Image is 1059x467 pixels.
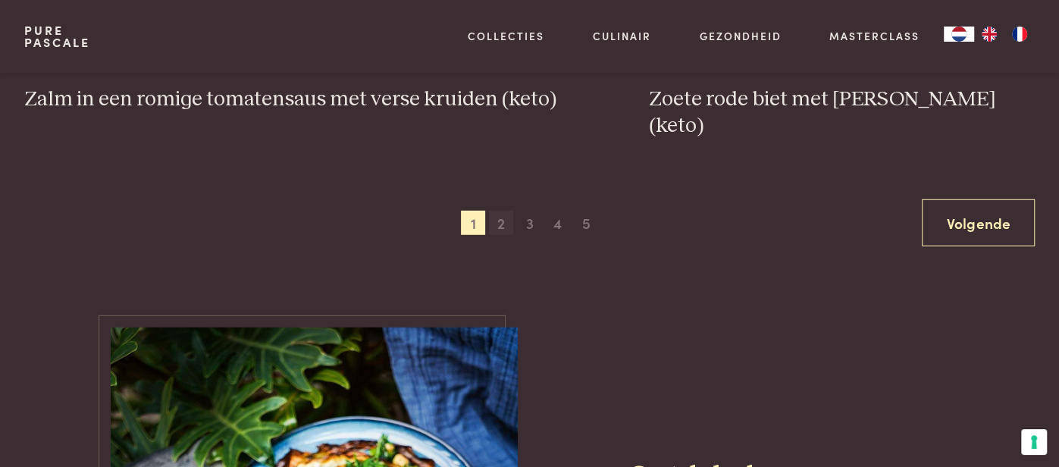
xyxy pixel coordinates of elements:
[974,27,1004,42] a: EN
[944,27,974,42] a: NL
[24,24,90,49] a: PurePascale
[461,211,485,235] span: 1
[574,211,598,235] span: 5
[922,199,1035,247] a: Volgende
[944,27,1035,42] aside: Language selected: Nederlands
[546,211,570,235] span: 4
[489,211,513,235] span: 2
[1004,27,1035,42] a: FR
[944,27,974,42] div: Language
[829,28,920,44] a: Masterclass
[24,86,589,113] h3: Zalm in een romige tomatensaus met verse kruiden (keto)
[700,28,782,44] a: Gezondheid
[974,27,1035,42] ul: Language list
[593,28,651,44] a: Culinair
[649,86,1035,139] h3: Zoete rode biet met [PERSON_NAME] (keto)
[518,211,542,235] span: 3
[1021,429,1047,455] button: Uw voorkeuren voor toestemming voor trackingtechnologieën
[468,28,544,44] a: Collecties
